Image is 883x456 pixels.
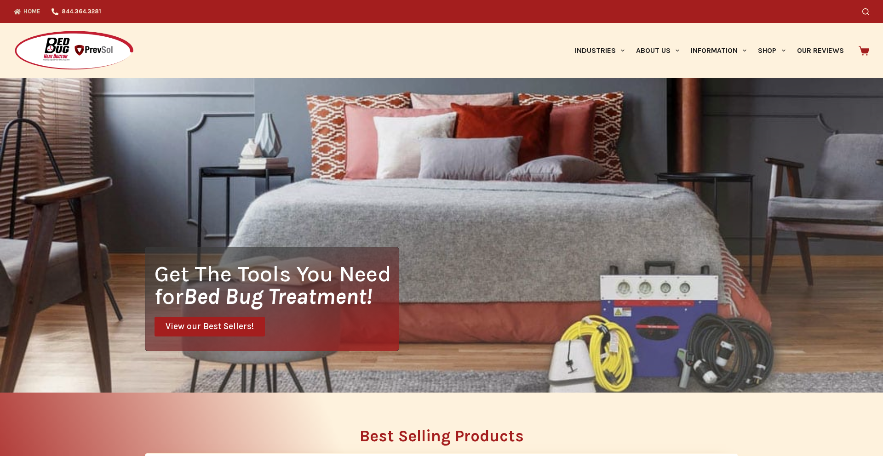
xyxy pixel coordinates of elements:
span: View our Best Sellers! [166,322,254,331]
h1: Get The Tools You Need for [155,262,399,308]
a: About Us [630,23,685,78]
h2: Best Selling Products [145,428,738,444]
img: Prevsol/Bed Bug Heat Doctor [14,30,134,71]
a: Industries [569,23,630,78]
a: Information [685,23,752,78]
nav: Primary [569,23,849,78]
a: Our Reviews [791,23,849,78]
button: Search [862,8,869,15]
a: View our Best Sellers! [155,317,265,336]
i: Bed Bug Treatment! [183,283,372,309]
a: Shop [752,23,791,78]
